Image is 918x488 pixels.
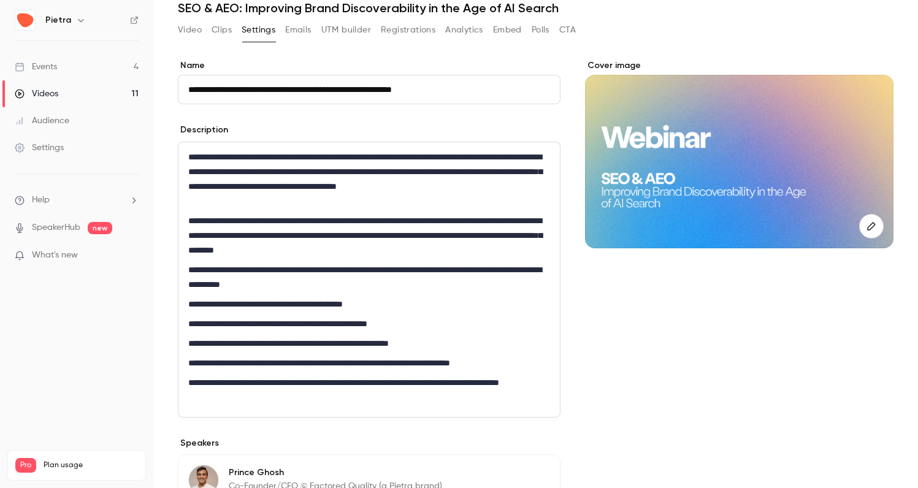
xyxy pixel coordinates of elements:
button: Settings [242,20,275,40]
button: Clips [212,20,232,40]
span: new [88,222,112,234]
img: Pietra [15,10,35,30]
div: Videos [15,88,58,100]
div: editor [178,142,560,417]
button: Polls [532,20,549,40]
h6: Pietra [45,14,71,26]
div: Settings [15,142,64,154]
p: Prince Ghosh [229,467,442,479]
label: Name [178,59,560,72]
iframe: Noticeable Trigger [124,250,139,261]
li: help-dropdown-opener [15,194,139,207]
h1: SEO & AEO: Improving Brand Discoverability in the Age of AI Search [178,1,893,15]
span: Help [32,194,50,207]
a: SpeakerHub [32,221,80,234]
button: CTA [559,20,576,40]
span: Pro [15,458,36,473]
label: Cover image [585,59,893,72]
button: Analytics [445,20,483,40]
button: Embed [493,20,522,40]
button: UTM builder [321,20,371,40]
span: What's new [32,249,78,262]
button: Registrations [381,20,435,40]
div: Events [15,61,57,73]
p: Speakers [178,437,560,449]
button: Emails [285,20,311,40]
button: Video [178,20,202,40]
label: Description [178,124,228,136]
span: Plan usage [44,460,138,470]
div: Audience [15,115,69,127]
